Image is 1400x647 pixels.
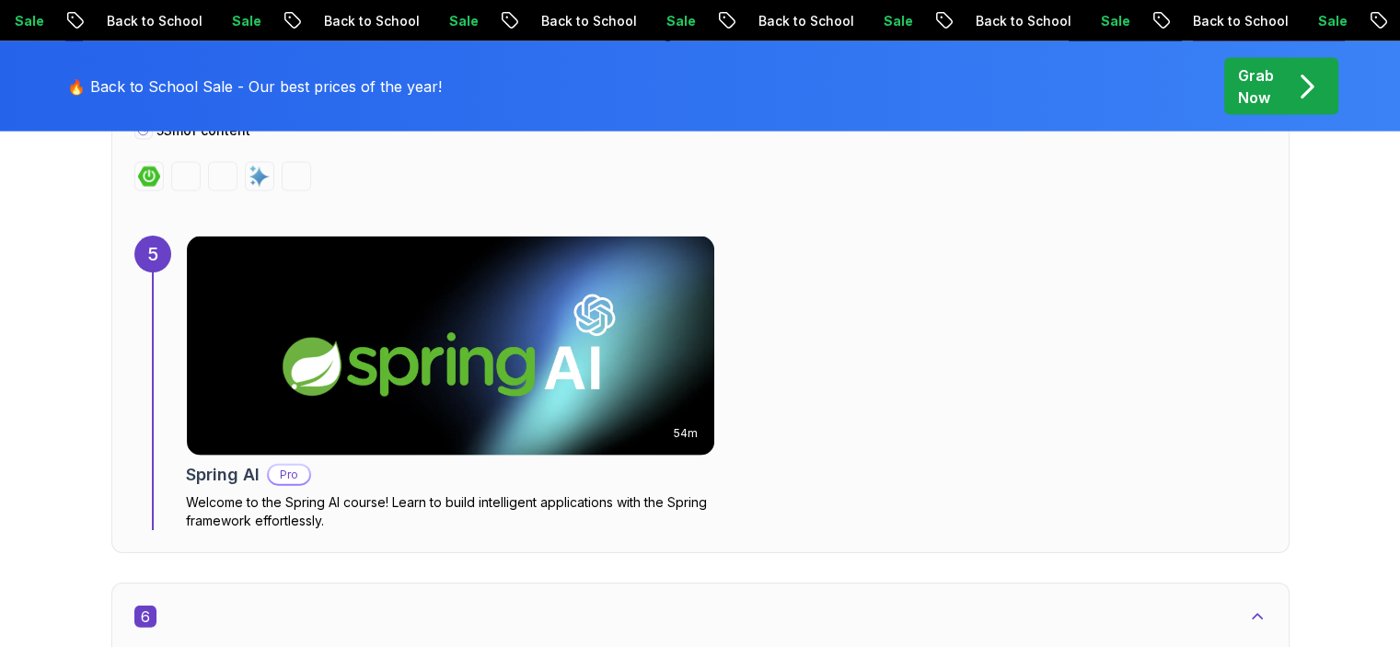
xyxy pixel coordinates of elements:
div: 5 [134,236,171,272]
p: Back to School [521,12,646,30]
p: Back to School [738,12,863,30]
span: 6 [134,606,156,628]
img: ai logo [249,166,271,188]
p: Back to School [304,12,429,30]
p: 🔥 Back to School Sale - Our best prices of the year! [67,75,442,98]
p: Pro [269,466,309,484]
p: Grab Now [1238,64,1274,109]
p: Sale [1081,12,1140,30]
p: 54m [674,426,698,441]
p: Welcome to the Spring AI course! Learn to build intelligent applications with the Spring framewor... [186,493,715,530]
p: Sale [1298,12,1357,30]
img: spring-framework logo [212,166,234,188]
p: Sale [646,12,705,30]
a: Spring AI card54mSpring AIProWelcome to the Spring AI course! Learn to build intelligent applicat... [186,236,715,530]
p: Sale [863,12,922,30]
img: spring-ai logo [175,166,197,188]
p: Back to School [955,12,1081,30]
img: spring-boot logo [138,166,160,188]
p: Back to School [1173,12,1298,30]
img: Spring AI card [187,237,714,456]
p: Sale [429,12,488,30]
p: Back to School [87,12,212,30]
h2: Spring AI [186,462,260,488]
img: openai logo [285,166,307,188]
p: Sale [212,12,271,30]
